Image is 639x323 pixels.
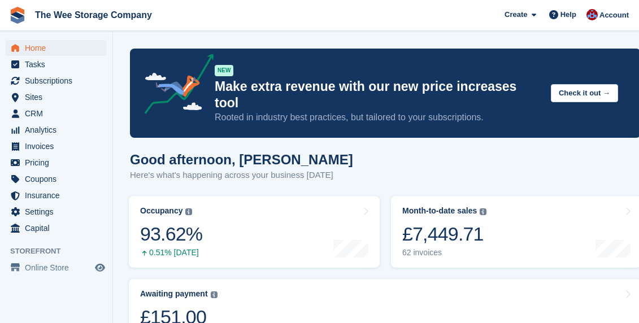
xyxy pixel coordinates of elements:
span: Create [505,9,527,20]
img: icon-info-grey-7440780725fd019a000dd9b08b2336e03edf1995a4989e88bcd33f0948082b44.svg [185,208,192,215]
div: 0.51% [DATE] [140,248,202,257]
span: Help [560,9,576,20]
a: menu [6,187,107,203]
p: Make extra revenue with our new price increases tool [215,78,542,111]
a: menu [6,122,107,138]
div: NEW [215,65,233,76]
span: Home [25,40,93,56]
a: menu [6,73,107,89]
a: menu [6,89,107,105]
span: Insurance [25,187,93,203]
a: The Wee Storage Company [31,6,157,24]
img: icon-info-grey-7440780725fd019a000dd9b08b2336e03edf1995a4989e88bcd33f0948082b44.svg [211,291,218,298]
div: 93.62% [140,222,202,246]
a: menu [6,138,107,154]
span: Subscriptions [25,73,93,89]
a: menu [6,106,107,121]
p: Rooted in industry best practices, but tailored to your subscriptions. [215,111,542,124]
a: menu [6,171,107,187]
a: menu [6,155,107,171]
a: menu [6,220,107,236]
div: Awaiting payment [140,289,208,299]
a: menu [6,56,107,72]
span: Tasks [25,56,93,72]
span: Pricing [25,155,93,171]
img: Scott Ritchie [586,9,598,20]
a: Preview store [93,261,107,274]
a: menu [6,40,107,56]
span: Sites [25,89,93,105]
span: Capital [25,220,93,236]
p: Here's what's happening across your business [DATE] [130,169,353,182]
div: £7,449.71 [402,222,486,246]
span: CRM [25,106,93,121]
div: Month-to-date sales [402,206,477,216]
div: 62 invoices [402,248,486,257]
div: Occupancy [140,206,182,216]
img: icon-info-grey-7440780725fd019a000dd9b08b2336e03edf1995a4989e88bcd33f0948082b44.svg [480,208,486,215]
span: Invoices [25,138,93,154]
span: Online Store [25,260,93,276]
button: Check it out → [551,84,618,103]
span: Account [599,10,629,21]
a: menu [6,204,107,220]
img: stora-icon-8386f47178a22dfd0bd8f6a31ec36ba5ce8667c1dd55bd0f319d3a0aa187defe.svg [9,7,26,24]
span: Settings [25,204,93,220]
img: price-adjustments-announcement-icon-8257ccfd72463d97f412b2fc003d46551f7dbcb40ab6d574587a9cd5c0d94... [135,54,214,118]
a: Occupancy 93.62% 0.51% [DATE] [129,196,380,268]
span: Analytics [25,122,93,138]
span: Coupons [25,171,93,187]
h1: Good afternoon, [PERSON_NAME] [130,152,353,167]
a: menu [6,260,107,276]
span: Storefront [10,246,112,257]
